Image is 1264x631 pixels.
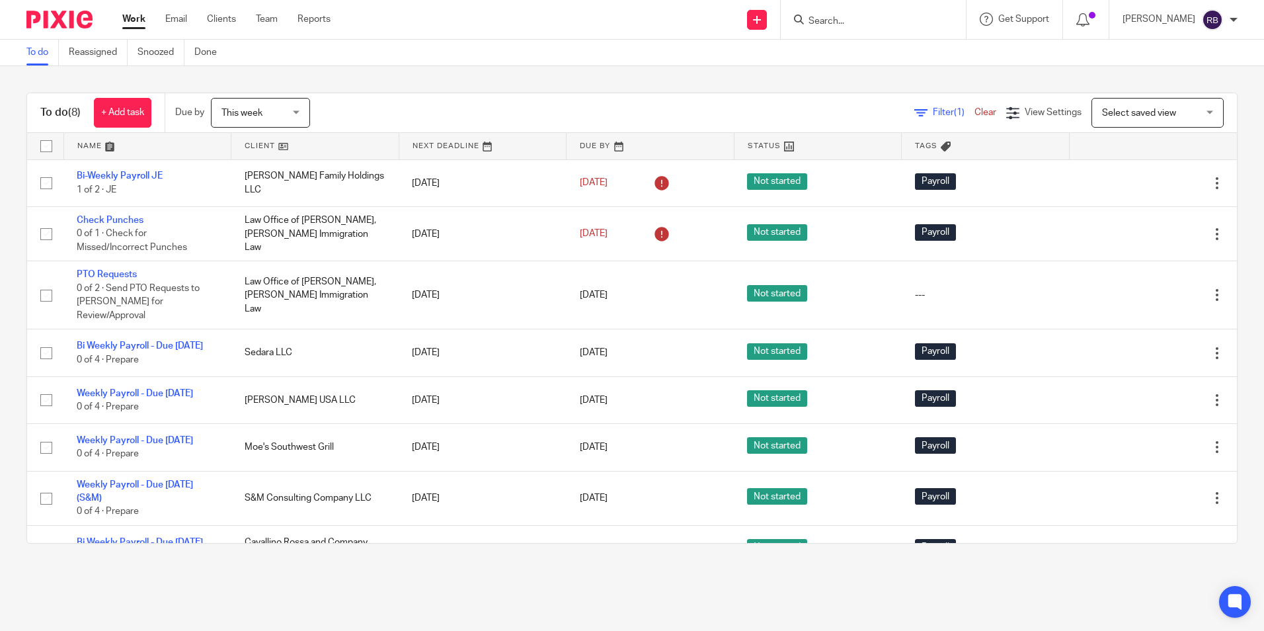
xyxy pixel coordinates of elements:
td: Moe's Southwest Grill [231,424,399,471]
input: Search [807,16,926,28]
a: Bi Weekly Payroll - Due [DATE] [77,341,203,351]
td: [DATE] [399,424,567,471]
span: (8) [68,107,81,118]
img: Pixie [26,11,93,28]
span: [DATE] [580,179,608,188]
span: Payroll [915,173,956,190]
span: [DATE] [580,442,608,452]
td: Cavallino Rossa and Company LLC [231,525,399,572]
td: [PERSON_NAME] USA LLC [231,376,399,423]
span: [DATE] [580,290,608,300]
span: View Settings [1025,108,1082,117]
span: Payroll [915,437,956,454]
td: [DATE] [399,525,567,572]
span: Select saved view [1102,108,1176,118]
a: Bi Weekly Payroll - Due [DATE] [77,538,203,547]
a: Weekly Payroll - Due [DATE] [77,389,193,398]
span: Filter [933,108,974,117]
span: 0 of 1 · Check for Missed/Incorrect Punches [77,230,187,253]
a: Weekly Payroll - Due [DATE] [77,436,193,445]
p: [PERSON_NAME] [1123,13,1195,26]
td: [DATE] [399,159,567,206]
td: [DATE] [399,261,567,329]
td: Law Office of [PERSON_NAME], [PERSON_NAME] Immigration Law [231,206,399,261]
a: Work [122,13,145,26]
span: Tags [915,142,937,149]
a: Email [165,13,187,26]
h1: To do [40,106,81,120]
a: Team [256,13,278,26]
span: Not started [747,224,807,241]
a: Clear [974,108,996,117]
span: Not started [747,173,807,190]
td: [DATE] [399,376,567,423]
p: Due by [175,106,204,119]
span: 0 of 2 · Send PTO Requests to [PERSON_NAME] for Review/Approval [77,284,200,320]
span: Get Support [998,15,1049,24]
span: [DATE] [580,349,608,358]
span: Not started [747,343,807,360]
span: Not started [747,285,807,302]
img: svg%3E [1202,9,1223,30]
a: Done [194,40,227,65]
span: Not started [747,488,807,505]
span: Payroll [915,539,956,556]
td: Sedara LLC [231,329,399,376]
td: [DATE] [399,471,567,525]
span: [DATE] [580,493,608,503]
span: [DATE] [580,229,608,238]
span: Payroll [915,390,956,407]
span: [DATE] [580,396,608,405]
a: Check Punches [77,216,143,225]
span: 1 of 2 · JE [77,185,116,194]
span: Not started [747,437,807,454]
span: 0 of 4 · Prepare [77,402,139,411]
span: Payroll [915,224,956,241]
a: Reports [297,13,331,26]
span: 0 of 4 · Prepare [77,507,139,517]
span: 0 of 4 · Prepare [77,355,139,364]
td: [DATE] [399,206,567,261]
span: Not started [747,390,807,407]
td: [PERSON_NAME] Family Holdings LLC [231,159,399,206]
a: Weekly Payroll - Due [DATE] (S&M) [77,480,193,503]
td: S&M Consulting Company LLC [231,471,399,525]
td: [DATE] [399,329,567,376]
a: Clients [207,13,236,26]
a: Reassigned [69,40,128,65]
a: To do [26,40,59,65]
span: Payroll [915,488,956,505]
span: Not started [747,539,807,556]
span: This week [221,108,262,118]
td: Law Office of [PERSON_NAME], [PERSON_NAME] Immigration Law [231,261,399,329]
span: (1) [954,108,965,117]
span: Payroll [915,343,956,360]
span: 0 of 4 · Prepare [77,450,139,459]
a: Snoozed [138,40,184,65]
a: Bi-Weekly Payroll JE [77,171,163,181]
a: PTO Requests [77,270,137,279]
div: --- [915,288,1056,302]
a: + Add task [94,98,151,128]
